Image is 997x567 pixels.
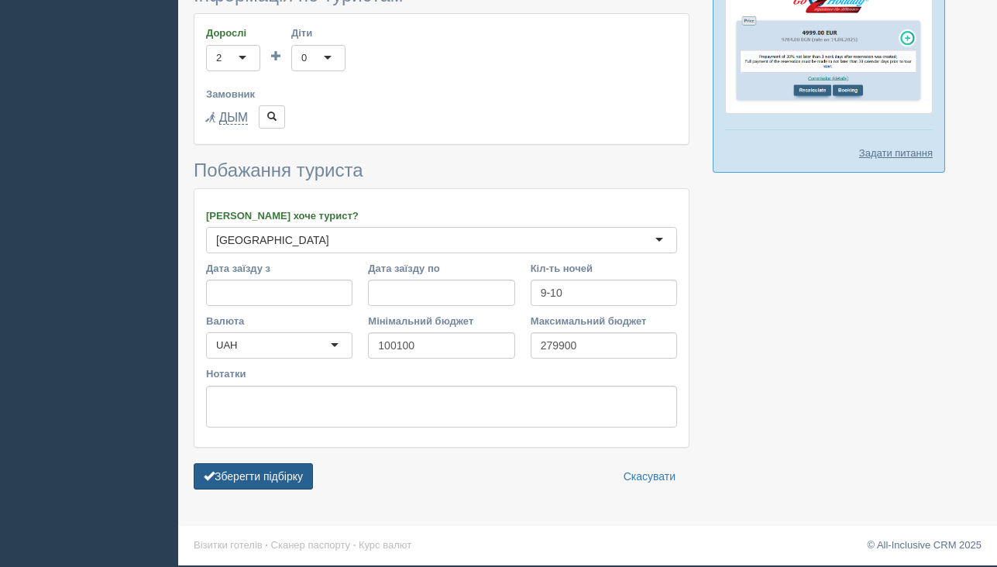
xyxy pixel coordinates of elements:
a: Скасувати [614,463,686,490]
label: Дата заїзду по [368,261,514,276]
input: 7-10 або 7,10,14 [531,280,677,306]
span: Побажання туриста [194,160,363,180]
label: Діти [291,26,346,40]
a: ДЫМ [219,111,248,125]
a: © All-Inclusive CRM 2025 [867,539,982,551]
div: [GEOGRAPHIC_DATA] [216,232,329,248]
div: 2 [216,50,222,66]
label: Валюта [206,314,352,328]
a: Курс валют [359,539,411,551]
label: Максимальний бюджет [531,314,677,328]
label: [PERSON_NAME] хоче турист? [206,208,677,223]
button: Зберегти підбірку [194,463,313,490]
div: UAH [216,338,237,353]
label: Мінімальний бюджет [368,314,514,328]
a: Сканер паспорту [271,539,350,551]
a: Візитки готелів [194,539,263,551]
span: · [265,539,268,551]
a: Задати питання [859,146,933,160]
div: 0 [301,50,307,66]
label: Кіл-ть ночей [531,261,677,276]
label: Дата заїзду з [206,261,352,276]
span: · [353,539,356,551]
label: Замовник [206,87,677,101]
label: Дорослі [206,26,260,40]
label: Нотатки [206,366,677,381]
